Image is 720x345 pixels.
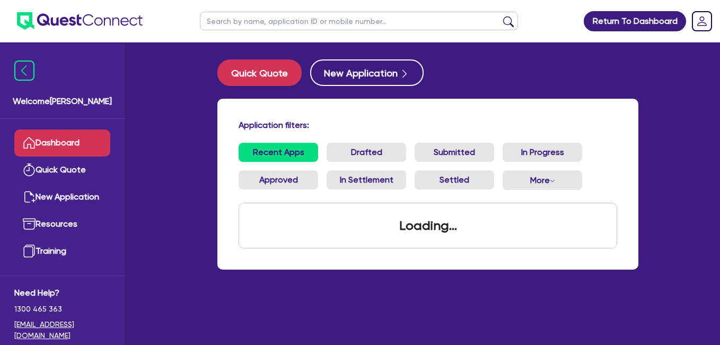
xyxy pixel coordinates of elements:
a: In Progress [503,143,582,162]
button: Quick Quote [217,59,302,86]
span: Welcome [PERSON_NAME] [13,95,112,108]
a: New Application [14,184,110,211]
a: Dashboard [14,130,110,157]
span: 1300 465 363 [14,304,110,315]
a: Quick Quote [14,157,110,184]
a: In Settlement [327,170,406,189]
span: Need Help? [14,287,110,299]
a: Return To Dashboard [584,11,686,31]
a: Training [14,238,110,265]
img: quest-connect-logo-blue [17,12,143,30]
a: Settled [415,170,494,189]
a: Recent Apps [239,143,318,162]
a: Resources [14,211,110,238]
a: Approved [239,170,318,189]
img: quick-quote [23,163,36,176]
input: Search by name, application ID or mobile number... [200,12,518,30]
img: resources [23,218,36,230]
img: icon-menu-close [14,61,34,81]
button: New Application [310,59,424,86]
div: Loading... [387,203,470,248]
button: Dropdown toggle [503,170,582,190]
h4: Application filters: [239,120,617,130]
a: [EMAIL_ADDRESS][DOMAIN_NAME] [14,319,110,341]
a: Submitted [415,143,494,162]
a: Quick Quote [217,59,310,86]
img: new-application [23,191,36,203]
img: training [23,245,36,257]
a: Dropdown toggle [688,7,716,35]
a: Drafted [327,143,406,162]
